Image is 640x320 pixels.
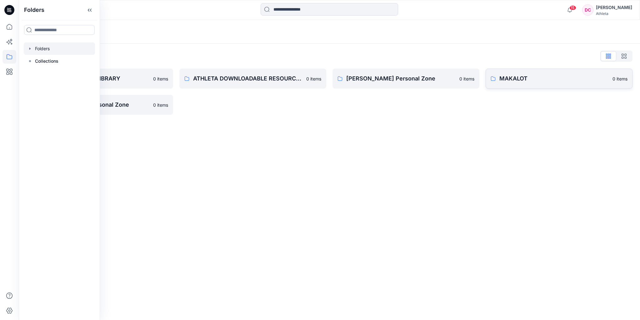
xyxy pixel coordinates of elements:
[179,69,326,89] a: ATHLETA DOWNLOADABLE RESOURCES0 items
[499,74,609,83] p: MAKALOT
[346,74,456,83] p: [PERSON_NAME] Personal Zone
[596,4,632,11] div: [PERSON_NAME]
[35,57,58,65] p: Collections
[193,74,302,83] p: ATHLETA DOWNLOADABLE RESOURCES
[153,75,168,82] p: 0 items
[582,4,593,16] div: DC
[486,69,632,89] a: MAKALOT0 items
[306,75,321,82] p: 0 items
[612,75,627,82] p: 0 items
[332,69,479,89] a: [PERSON_NAME] Personal Zone0 items
[153,102,168,108] p: 0 items
[569,5,576,10] span: 15
[459,75,474,82] p: 0 items
[596,11,632,16] div: Athleta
